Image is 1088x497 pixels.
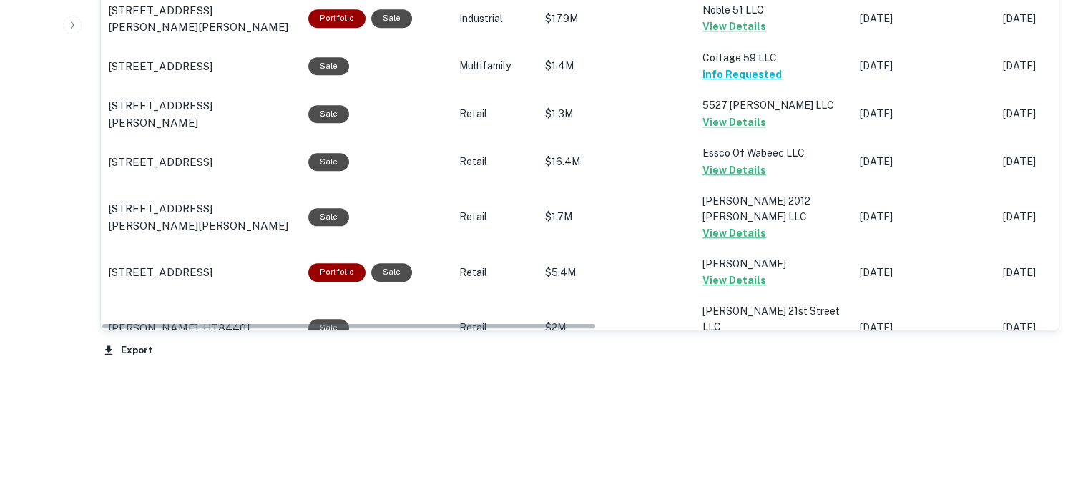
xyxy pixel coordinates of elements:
[702,145,846,161] p: Essco Of Wabeec LLC
[108,58,294,75] a: [STREET_ADDRESS]
[702,50,846,66] p: Cottage 59 LLC
[308,263,366,281] div: This is a portfolio loan with 2 properties
[459,154,531,169] p: Retail
[308,153,349,171] div: Sale
[860,59,989,74] p: [DATE]
[308,57,349,75] div: Sale
[702,66,782,83] button: Info Requested
[371,9,412,27] div: Sale
[459,320,531,335] p: Retail
[545,154,688,169] p: $16.4M
[459,11,531,26] p: Industrial
[702,2,846,18] p: Noble 51 LLC
[108,264,212,281] p: [STREET_ADDRESS]
[860,265,989,280] p: [DATE]
[459,107,531,122] p: Retail
[860,154,989,169] p: [DATE]
[308,319,349,337] div: Sale
[108,2,294,36] a: [STREET_ADDRESS][PERSON_NAME][PERSON_NAME]
[702,18,766,35] button: View Details
[860,11,989,26] p: [DATE]
[702,97,846,113] p: 5527 [PERSON_NAME] LLC
[308,105,349,123] div: Sale
[860,210,989,225] p: [DATE]
[1016,383,1088,451] iframe: Chat Widget
[108,97,294,131] a: [STREET_ADDRESS][PERSON_NAME]
[459,265,531,280] p: Retail
[702,193,846,225] p: [PERSON_NAME] 2012 [PERSON_NAME] LLC
[545,59,688,74] p: $1.4M
[459,59,531,74] p: Multifamily
[308,208,349,226] div: Sale
[108,200,294,234] a: [STREET_ADDRESS][PERSON_NAME][PERSON_NAME]
[702,162,766,179] button: View Details
[108,154,212,171] p: [STREET_ADDRESS]
[860,107,989,122] p: [DATE]
[108,154,294,171] a: [STREET_ADDRESS]
[545,210,688,225] p: $1.7M
[545,265,688,280] p: $5.4M
[100,340,156,361] button: Export
[702,256,846,272] p: [PERSON_NAME]
[702,303,846,335] p: [PERSON_NAME] 21st Street LLC
[545,11,688,26] p: $17.9M
[702,272,766,289] button: View Details
[702,225,766,242] button: View Details
[702,114,766,131] button: View Details
[459,210,531,225] p: Retail
[308,9,366,27] div: This is a portfolio loan with 2 properties
[545,107,688,122] p: $1.3M
[860,320,989,335] p: [DATE]
[371,263,412,281] div: Sale
[108,320,250,337] p: [PERSON_NAME], UT84401
[108,58,212,75] p: [STREET_ADDRESS]
[545,320,688,335] p: $2M
[108,264,294,281] a: [STREET_ADDRESS]
[108,320,294,337] a: [PERSON_NAME], UT84401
